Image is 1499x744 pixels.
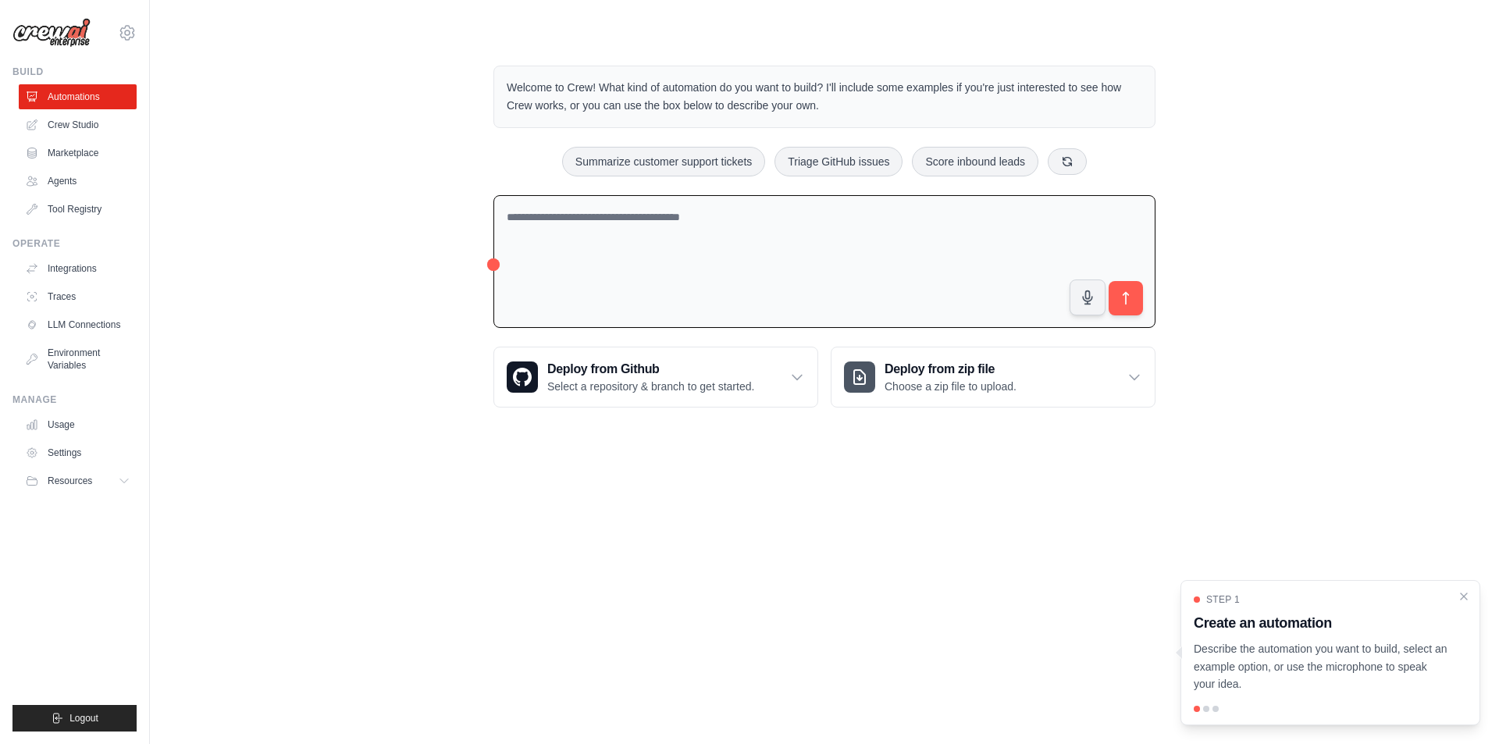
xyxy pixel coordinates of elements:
[19,256,137,281] a: Integrations
[12,393,137,406] div: Manage
[19,197,137,222] a: Tool Registry
[885,360,1017,379] h3: Deploy from zip file
[19,112,137,137] a: Crew Studio
[12,705,137,732] button: Logout
[547,360,754,379] h3: Deploy from Github
[19,84,137,109] a: Automations
[19,141,137,166] a: Marketplace
[12,18,91,48] img: Logo
[69,712,98,724] span: Logout
[912,147,1038,176] button: Score inbound leads
[885,379,1017,394] p: Choose a zip file to upload.
[507,79,1142,115] p: Welcome to Crew! What kind of automation do you want to build? I'll include some examples if you'...
[562,147,765,176] button: Summarize customer support tickets
[12,66,137,78] div: Build
[19,312,137,337] a: LLM Connections
[19,284,137,309] a: Traces
[19,340,137,378] a: Environment Variables
[1206,593,1240,606] span: Step 1
[12,237,137,250] div: Operate
[1194,612,1448,634] h3: Create an automation
[19,412,137,437] a: Usage
[1194,640,1448,693] p: Describe the automation you want to build, select an example option, or use the microphone to spe...
[19,169,137,194] a: Agents
[19,468,137,493] button: Resources
[1458,590,1470,603] button: Close walkthrough
[19,440,137,465] a: Settings
[547,379,754,394] p: Select a repository & branch to get started.
[48,475,92,487] span: Resources
[774,147,903,176] button: Triage GitHub issues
